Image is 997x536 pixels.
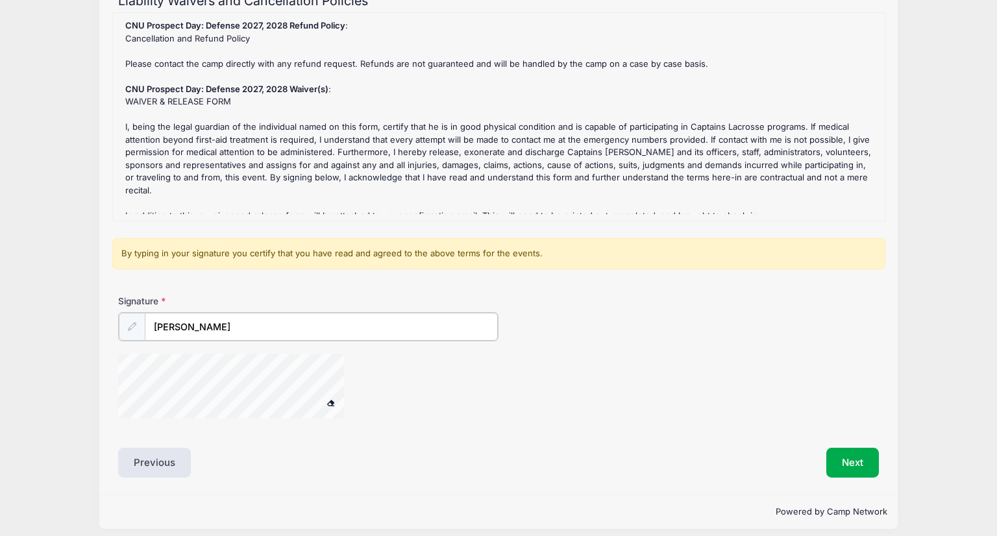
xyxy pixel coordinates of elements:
strong: CNU Prospect Day: Defense 2027, 2028 Waiver(s) [125,84,328,94]
div: By typing in your signature you certify that you have read and agreed to the above terms for the ... [112,238,885,269]
strong: CNU Prospect Day: Defense 2027, 2028 Refund Policy [125,20,345,30]
p: Powered by Camp Network [110,506,887,518]
input: Enter first and last name [145,313,498,341]
label: Signature [118,295,308,308]
button: Previous [118,448,191,478]
button: Next [826,448,879,478]
div: : Cancellation and Refund Policy Please contact the camp directly with any refund request. Refund... [119,19,878,214]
